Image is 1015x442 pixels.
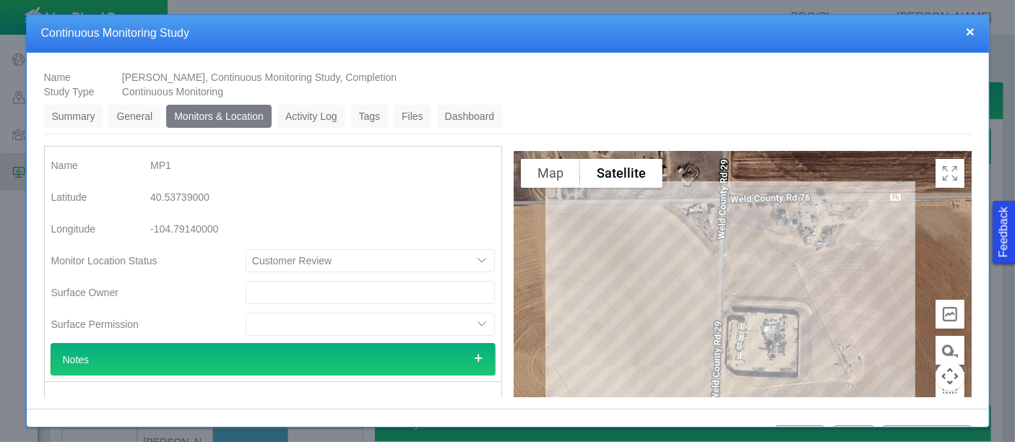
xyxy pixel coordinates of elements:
button: close [966,24,975,39]
div: -104.79140000 [150,216,267,242]
h4: Continuous Monitoring Study [41,26,975,41]
div: 40.53739000 [150,184,267,210]
a: Summary [44,105,103,128]
span: [PERSON_NAME], Continuous Monitoring Study, Completion [122,71,397,83]
div: Notes [51,343,496,376]
label: Surface Owner [40,279,234,305]
label: Latitude [40,184,139,210]
span: Study Type [44,86,95,97]
a: Dashboard [437,105,503,128]
div: MP2 [150,388,267,414]
a: Monitors & Location [166,105,272,128]
span: Name [44,71,71,83]
label: Monitor Location Status [40,248,234,274]
a: General [108,105,160,128]
label: Name [40,152,139,178]
a: Tags [351,105,389,128]
span: Continuous Monitoring [122,86,223,97]
div: MP1 [150,152,267,178]
button: Show street map [521,159,580,188]
a: Files [394,105,431,128]
a: Activity Log [277,105,345,128]
label: Name [40,388,139,414]
label: Longitude [40,216,139,242]
button: Show satellite imagery [580,159,662,188]
button: Measure [936,336,964,365]
button: Toggle Fullscreen in browser window [936,159,964,188]
label: Surface Permission [40,311,234,337]
button: Map camera controls [936,362,964,391]
button: Elevation [936,300,964,329]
